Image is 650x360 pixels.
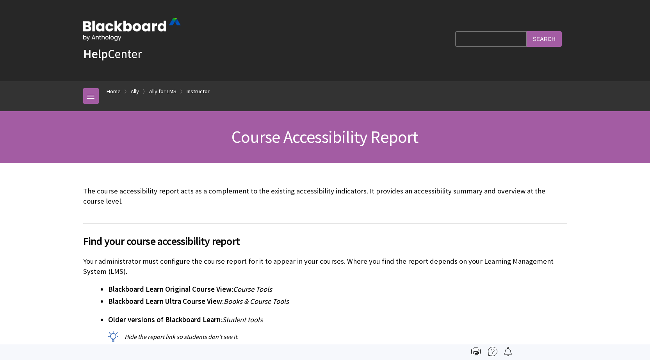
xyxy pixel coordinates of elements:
strong: Help [83,46,108,62]
a: Instructor [187,87,210,96]
p: Your administrator must configure the course report for it to appear in your courses. Where you f... [83,256,567,277]
input: Search [527,31,562,46]
a: Home [107,87,121,96]
img: Print [471,347,481,356]
img: Blackboard by Anthology [83,18,181,41]
img: Follow this page [503,347,513,356]
li: : [108,296,567,307]
span: Course Accessibility Report [232,126,418,147]
h2: Find your course accessibility report [83,223,567,249]
p: Hide the report link so students don't see it. [108,332,567,341]
span: Student tools [222,315,263,324]
span: Blackboard Learn Original Course View [108,285,232,294]
span: Older versions of Blackboard Learn [108,315,221,324]
span: Blackboard Learn Ultra Course View [108,297,222,306]
a: HelpCenter [83,46,142,62]
p: The course accessibility report acts as a complement to the existing accessibility indicators. It... [83,186,567,206]
p: : [108,315,567,325]
span: Course Tools [233,285,272,294]
li: : [108,284,567,295]
img: More help [488,347,497,356]
span: Books & Course Tools [224,297,289,306]
a: Ally for LMS [149,87,176,96]
a: Ally [131,87,139,96]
